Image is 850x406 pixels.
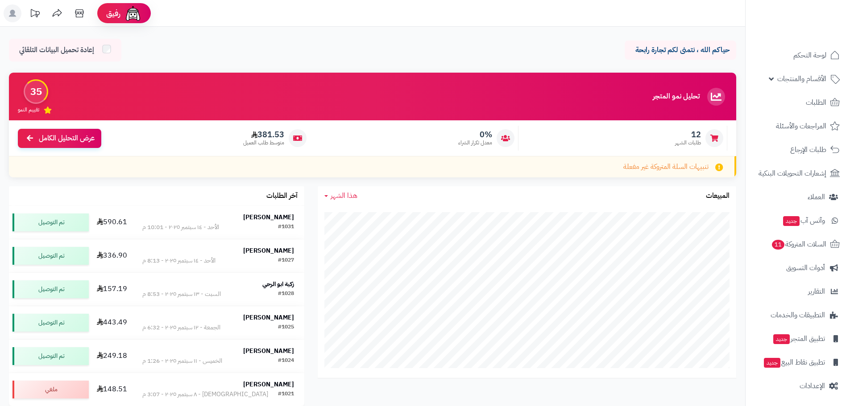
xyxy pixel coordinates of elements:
[92,206,132,239] td: 590.61
[142,256,216,265] div: الأحد - ١٤ سبتمبر ٢٠٢٥ - 8:13 م
[751,92,845,113] a: الطلبات
[773,334,790,344] span: جديد
[800,380,825,392] span: الإعدادات
[278,223,294,232] div: #1031
[751,375,845,397] a: الإعدادات
[243,139,284,147] span: متوسط طلب العميل
[751,304,845,326] a: التطبيقات والخدمات
[771,309,825,321] span: التطبيقات والخدمات
[262,279,294,289] strong: زكية ابو الرحي
[759,167,826,180] span: إشعارات التحويلات البنكية
[278,323,294,332] div: #1025
[243,313,294,322] strong: [PERSON_NAME]
[653,93,700,101] h3: تحليل نمو المتجر
[18,106,39,114] span: تقييم النمو
[772,332,825,345] span: تطبيق المتجر
[324,191,357,201] a: هذا الشهر
[243,346,294,356] strong: [PERSON_NAME]
[92,306,132,339] td: 443.49
[124,4,142,22] img: ai-face.png
[19,45,94,55] span: إعادة تحميل البيانات التلقائي
[623,162,709,172] span: تنبيهات السلة المتروكة غير مفعلة
[771,238,826,250] span: السلات المتروكة
[243,380,294,389] strong: [PERSON_NAME]
[142,357,222,365] div: الخميس - ١١ سبتمبر ٢٠٢٥ - 1:26 م
[142,290,221,299] div: السبت - ١٣ سبتمبر ٢٠٢٥ - 8:53 م
[12,381,89,398] div: ملغي
[776,120,826,132] span: المراجعات والأسئلة
[92,273,132,306] td: 157.19
[142,323,220,332] div: الجمعة - ١٢ سبتمبر ٢٠٢٥ - 6:32 م
[266,192,298,200] h3: آخر الطلبات
[782,214,825,227] span: وآتس آب
[783,216,800,226] span: جديد
[751,352,845,373] a: تطبيق نقاط البيعجديد
[764,358,780,368] span: جديد
[12,213,89,231] div: تم التوصيل
[142,223,219,232] div: الأحد - ١٤ سبتمبر ٢٠٢٥ - 10:01 م
[763,356,825,369] span: تطبيق نقاط البيع
[751,234,845,255] a: السلات المتروكة11
[772,240,784,250] span: 11
[12,347,89,365] div: تم التوصيل
[808,285,825,298] span: التقارير
[458,139,492,147] span: معدل تكرار الشراء
[39,133,95,144] span: عرض التحليل الكامل
[243,213,294,222] strong: [PERSON_NAME]
[751,257,845,279] a: أدوات التسويق
[278,390,294,399] div: #1021
[751,281,845,302] a: التقارير
[278,256,294,265] div: #1027
[278,290,294,299] div: #1028
[142,390,268,399] div: [DEMOGRAPHIC_DATA] - ٨ سبتمبر ٢٠٢٥ - 3:07 م
[458,130,492,139] span: 0%
[751,163,845,184] a: إشعارات التحويلات البنكية
[675,139,701,147] span: طلبات الشهر
[92,239,132,272] td: 336.90
[24,4,46,25] a: تحديثات المنصة
[751,210,845,231] a: وآتس آبجديد
[675,130,701,139] span: 12
[790,144,826,156] span: طلبات الإرجاع
[806,96,826,109] span: الطلبات
[706,192,730,200] h3: المبيعات
[786,262,825,274] span: أدوات التسويق
[331,190,357,201] span: هذا الشهر
[18,129,101,148] a: عرض التحليل الكامل
[751,328,845,349] a: تطبيق المتجرجديد
[12,247,89,265] div: تم التوصيل
[808,191,825,203] span: العملاء
[243,246,294,255] strong: [PERSON_NAME]
[92,373,132,406] td: 148.51
[12,280,89,298] div: تم التوصيل
[751,45,845,66] a: لوحة التحكم
[751,115,845,137] a: المراجعات والأسئلة
[92,340,132,373] td: 249.18
[106,8,120,19] span: رفيق
[12,314,89,332] div: تم التوصيل
[777,73,826,85] span: الأقسام والمنتجات
[278,357,294,365] div: #1024
[631,45,730,55] p: حياكم الله ، نتمنى لكم تجارة رابحة
[751,139,845,160] a: طلبات الإرجاع
[751,186,845,208] a: العملاء
[793,49,826,62] span: لوحة التحكم
[243,130,284,139] span: 381.53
